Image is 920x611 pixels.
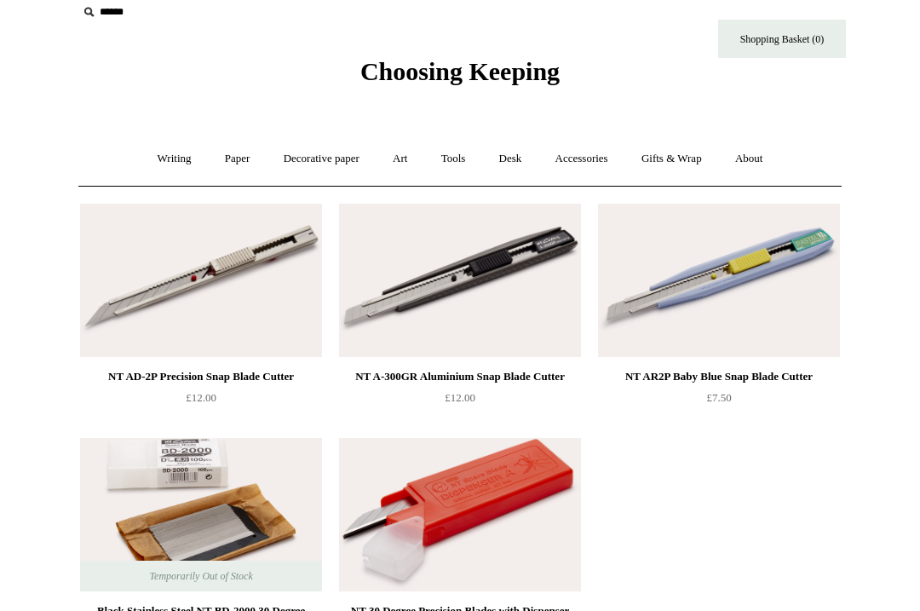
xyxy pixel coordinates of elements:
[132,561,269,591] span: Temporarily Out of Stock
[186,391,216,404] span: £12.00
[426,136,481,182] a: Tools
[598,366,840,436] a: NT AR2P Baby Blue Snap Blade Cutter £7.50
[718,20,846,58] a: Shopping Basket (0)
[142,136,207,182] a: Writing
[268,136,375,182] a: Decorative paper
[343,366,577,387] div: NT A-300GR Aluminium Snap Blade Cutter
[360,71,560,83] a: Choosing Keeping
[377,136,423,182] a: Art
[706,391,731,404] span: £7.50
[80,438,322,591] a: Black Stainless Steel NT BD-2000 30 Degree Blades Black Stainless Steel NT BD-2000 30 Degree Blad...
[484,136,538,182] a: Desk
[720,136,779,182] a: About
[540,136,624,182] a: Accessories
[339,438,581,591] a: NT 30 Degree Precision Blades with Dispenser NT 30 Degree Precision Blades with Dispenser
[339,438,581,591] img: NT 30 Degree Precision Blades with Dispenser
[80,438,322,591] img: Black Stainless Steel NT BD-2000 30 Degree Blades
[84,366,318,387] div: NT AD-2P Precision Snap Blade Cutter
[626,136,717,182] a: Gifts & Wrap
[598,204,840,357] img: NT AR2P Baby Blue Snap Blade Cutter
[339,204,581,357] a: NT A-300GR Aluminium Snap Blade Cutter NT A-300GR Aluminium Snap Blade Cutter
[445,391,475,404] span: £12.00
[339,204,581,357] img: NT A-300GR Aluminium Snap Blade Cutter
[339,366,581,436] a: NT A-300GR Aluminium Snap Blade Cutter £12.00
[210,136,266,182] a: Paper
[598,204,840,357] a: NT AR2P Baby Blue Snap Blade Cutter NT AR2P Baby Blue Snap Blade Cutter
[80,366,322,436] a: NT AD-2P Precision Snap Blade Cutter £12.00
[602,366,836,387] div: NT AR2P Baby Blue Snap Blade Cutter
[80,204,322,357] a: NT AD-2P Precision Snap Blade Cutter NT AD-2P Precision Snap Blade Cutter
[360,57,560,85] span: Choosing Keeping
[80,204,322,357] img: NT AD-2P Precision Snap Blade Cutter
